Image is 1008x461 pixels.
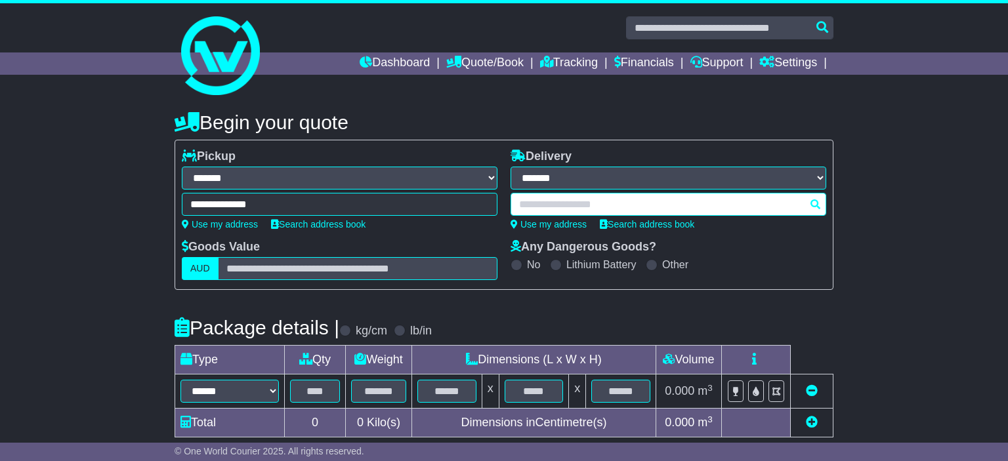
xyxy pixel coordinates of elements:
label: Pickup [182,150,236,164]
td: Kilo(s) [346,409,412,437]
label: lb/in [410,324,432,338]
a: Search address book [271,219,366,230]
td: Total [175,409,285,437]
td: Dimensions in Centimetre(s) [411,409,656,437]
label: Any Dangerous Goods? [511,240,656,254]
a: Search address book [600,219,694,230]
span: m [698,384,713,397]
td: Qty [285,346,346,374]
label: Goods Value [182,240,260,254]
label: Other [662,258,688,271]
td: 0 [285,409,346,437]
td: Dimensions (L x W x H) [411,346,656,374]
span: 0 [357,416,364,429]
td: Volume [656,346,721,374]
a: Use my address [182,219,258,230]
td: Weight [346,346,412,374]
sup: 3 [707,414,713,424]
h4: Package details | [175,317,339,338]
label: Delivery [511,150,572,164]
label: Lithium Battery [566,258,637,271]
a: Financials [614,52,674,75]
td: x [482,374,499,409]
a: Settings [759,52,817,75]
span: m [698,416,713,429]
span: 0.000 [665,384,694,397]
td: x [569,374,586,409]
span: 0.000 [665,416,694,429]
typeahead: Please provide city [511,193,826,216]
label: No [527,258,540,271]
label: kg/cm [356,324,387,338]
a: Support [690,52,744,75]
sup: 3 [707,383,713,393]
a: Quote/Book [446,52,524,75]
td: Type [175,346,285,374]
span: © One World Courier 2025. All rights reserved. [175,446,364,456]
a: Use my address [511,219,587,230]
a: Add new item [806,416,818,429]
label: AUD [182,257,219,280]
a: Dashboard [360,52,430,75]
a: Tracking [540,52,598,75]
h4: Begin your quote [175,111,833,133]
a: Remove this item [806,384,818,397]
